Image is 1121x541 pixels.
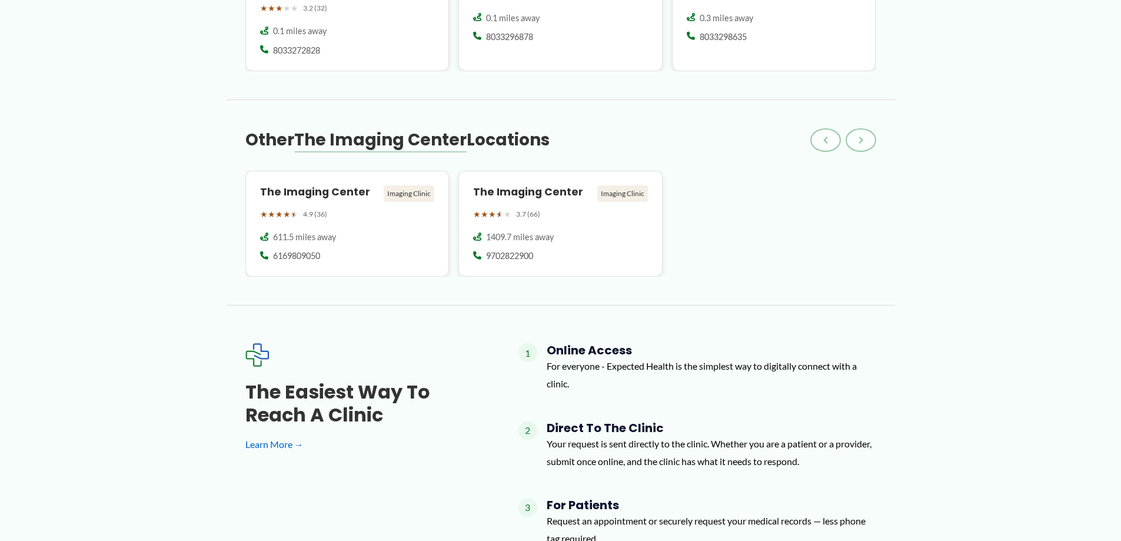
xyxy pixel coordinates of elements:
[486,250,533,262] span: 9702822900
[384,185,434,202] div: Imaging Clinic
[275,207,283,222] span: ★
[547,421,876,435] h4: Direct to the Clinic
[547,498,876,512] h4: For Patients
[303,208,327,221] span: 4.9 (36)
[260,185,380,199] h4: The Imaging Center
[245,381,481,426] h3: The Easiest Way to Reach a Clinic
[823,133,828,147] span: ‹
[268,1,275,16] span: ★
[273,25,327,37] span: 0.1 miles away
[700,31,747,43] span: 8033298635
[488,207,496,222] span: ★
[245,171,450,277] a: The Imaging Center Imaging Clinic ★★★★★ 4.9 (36) 611.5 miles away 6169809050
[547,357,876,392] p: For everyone - Expected Health is the simplest way to digitally connect with a clinic.
[283,207,291,222] span: ★
[473,185,593,199] h4: The Imaging Center
[810,128,841,152] button: ‹
[518,498,537,517] span: 3
[245,130,550,151] h3: Other Locations
[260,1,268,16] span: ★
[547,435,876,470] p: Your request is sent directly to the clinic. Whether you are a patient or a provider, submit once...
[268,207,275,222] span: ★
[245,436,481,453] a: Learn More →
[458,171,663,277] a: The Imaging Center Imaging Clinic ★★★★★ 3.7 (66) 1409.7 miles away 9702822900
[260,207,268,222] span: ★
[481,207,488,222] span: ★
[518,421,537,440] span: 2
[597,185,648,202] div: Imaging Clinic
[496,207,504,222] span: ★
[291,1,298,16] span: ★
[275,1,283,16] span: ★
[294,128,467,151] span: The Imaging Center
[846,128,876,152] button: ›
[486,12,540,24] span: 0.1 miles away
[504,207,511,222] span: ★
[291,207,298,222] span: ★
[700,12,753,24] span: 0.3 miles away
[273,231,336,243] span: 611.5 miles away
[547,343,876,357] h4: Online Access
[486,31,533,43] span: 8033296878
[303,2,327,15] span: 3.2 (32)
[516,208,540,221] span: 3.7 (66)
[283,1,291,16] span: ★
[486,231,554,243] span: 1409.7 miles away
[518,343,537,362] span: 1
[859,133,863,147] span: ›
[273,45,320,57] span: 8033272828
[273,250,320,262] span: 6169809050
[245,343,269,367] img: Expected Healthcare Logo
[473,207,481,222] span: ★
